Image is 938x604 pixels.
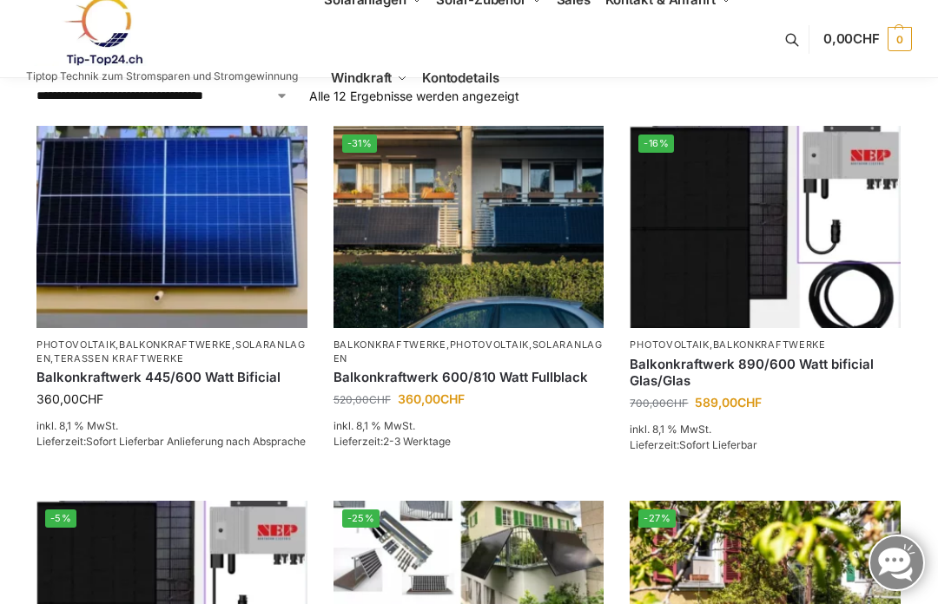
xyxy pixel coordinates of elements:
p: , [630,338,901,351]
span: CHF [79,391,103,406]
a: Balkonkraftwerke [334,338,446,351]
a: -16%Bificiales Hochleistungsmodul [630,126,901,329]
a: Balkonkraftwerk 445/600 Watt Bificial [36,369,307,386]
bdi: 520,00 [334,393,391,406]
bdi: 360,00 [36,391,103,406]
span: 0,00 [823,30,880,47]
p: , , [334,338,604,365]
span: Kontodetails [422,69,499,86]
p: inkl. 8,1 % MwSt. [334,418,604,434]
p: inkl. 8,1 % MwSt. [36,418,307,434]
a: Balkonkraftwerke [119,338,232,351]
a: Balkonkraftwerke [713,338,826,351]
img: Bificiales Hochleistungsmodul [630,126,901,329]
span: 0 [888,27,912,51]
a: Photovoltaik [36,338,116,351]
img: 2 Balkonkraftwerke [334,126,604,329]
p: , , , [36,338,307,365]
span: CHF [853,30,880,47]
select: Shop-Reihenfolge [36,87,288,105]
a: Balkonkraftwerk 890/600 Watt bificial Glas/Glas [630,356,901,390]
p: Alle 12 Ergebnisse werden angezeigt [309,87,519,105]
span: Windkraft [331,69,392,86]
bdi: 360,00 [398,391,465,406]
span: Sofort Lieferbar [679,438,757,451]
a: Balkonkraftwerk 600/810 Watt Fullblack [334,369,604,386]
bdi: 700,00 [630,397,688,410]
span: CHF [440,391,465,406]
a: Photovoltaik [450,338,529,351]
span: Lieferzeit: [36,435,306,448]
a: Windkraft [324,39,415,117]
span: CHF [666,397,688,410]
span: Lieferzeit: [334,435,451,448]
span: CHF [737,395,762,410]
a: -31%2 Balkonkraftwerke [334,126,604,329]
a: Solaranlagen [334,338,603,364]
span: CHF [369,393,391,406]
p: Tiptop Technik zum Stromsparen und Stromgewinnung [26,71,298,82]
p: inkl. 8,1 % MwSt. [630,422,901,437]
bdi: 589,00 [695,395,762,410]
img: Solaranlage für den kleinen Balkon [36,126,307,329]
a: Terassen Kraftwerke [54,352,183,364]
a: Solaranlagen [36,338,306,364]
a: 0,00CHF 0 [823,13,912,65]
a: Kontodetails [415,39,506,117]
span: Lieferzeit: [630,438,757,451]
span: Sofort Lieferbar Anlieferung nach Absprache [86,435,306,448]
span: 2-3 Werktage [383,435,451,448]
a: Photovoltaik [630,338,709,351]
